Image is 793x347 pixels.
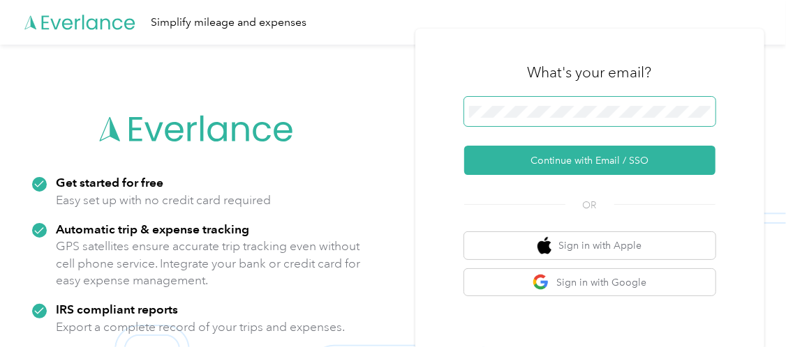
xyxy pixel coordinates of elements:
[57,238,362,289] p: GPS satellites ensure accurate trip tracking even without cell phone service. Integrate your bank...
[57,192,272,209] p: Easy set up with no credit card required
[57,302,179,316] strong: IRS compliant reports
[151,14,306,31] div: Simplify mileage and expenses
[565,198,614,213] span: OR
[57,222,250,236] strong: Automatic trip & expense tracking
[533,274,550,291] img: google logo
[528,63,652,82] h3: What's your email?
[464,146,716,175] button: Continue with Email / SSO
[464,232,716,259] button: apple logoSign in with Apple
[57,318,346,336] p: Export a complete record of your trips and expenses.
[538,237,551,254] img: apple logo
[57,175,164,190] strong: Get started for free
[464,269,716,296] button: google logoSign in with Google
